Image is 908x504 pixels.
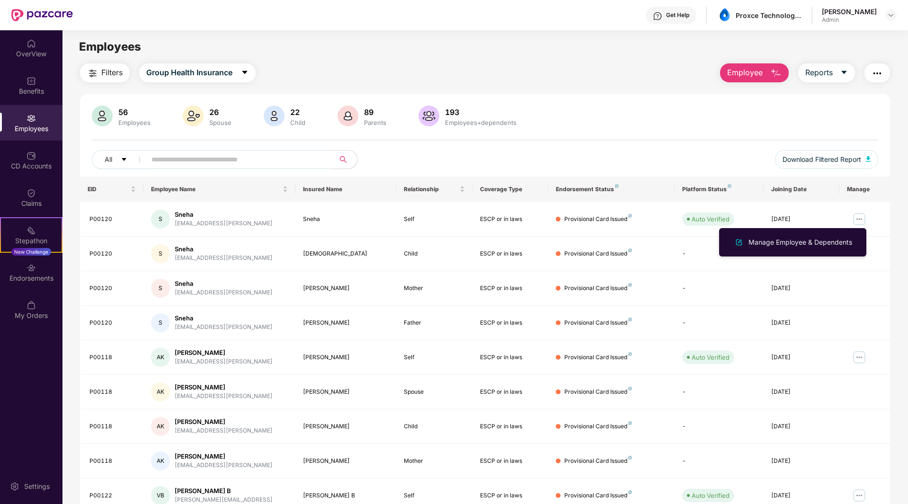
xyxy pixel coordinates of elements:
div: [PERSON_NAME] [303,284,389,293]
div: ESCP or in laws [480,457,541,466]
img: svg+xml;base64,PHN2ZyB4bWxucz0iaHR0cDovL3d3dy53My5vcmcvMjAwMC9zdmciIHdpZHRoPSI4IiBoZWlnaHQ9IjgiIH... [628,283,632,287]
div: Endorsement Status [556,186,667,193]
div: Spouse [207,119,233,126]
span: caret-down [121,156,127,164]
div: Mother [404,284,464,293]
img: svg+xml;base64,PHN2ZyB4bWxucz0iaHR0cDovL3d3dy53My5vcmcvMjAwMC9zdmciIHhtbG5zOnhsaW5rPSJodHRwOi8vd3... [733,237,745,248]
div: Provisional Card Issued [564,249,632,258]
div: Child [288,119,307,126]
div: Father [404,318,464,327]
span: Employee [727,67,763,79]
div: 26 [207,107,233,117]
img: New Pazcare Logo [11,9,73,21]
div: Manage Employee & Dependents [747,237,854,248]
div: Provisional Card Issued [564,318,632,327]
button: Group Health Insurancecaret-down [139,63,256,82]
div: [EMAIL_ADDRESS][PERSON_NAME] [175,288,273,297]
span: Employees [79,40,141,53]
th: EID [80,177,143,202]
span: caret-down [241,69,249,77]
div: Auto Verified [692,214,730,224]
img: svg+xml;base64,PHN2ZyBpZD0iQ2xhaW0iIHhtbG5zPSJodHRwOi8vd3d3LnczLm9yZy8yMDAwL3N2ZyIgd2lkdGg9IjIwIi... [27,188,36,198]
div: P00118 [89,353,136,362]
img: svg+xml;base64,PHN2ZyBpZD0iRW1wbG95ZWVzIiB4bWxucz0iaHR0cDovL3d3dy53My5vcmcvMjAwMC9zdmciIHdpZHRoPS... [27,114,36,123]
div: Child [404,422,464,431]
div: [PERSON_NAME] [175,417,273,426]
div: [PERSON_NAME] [175,348,273,357]
div: P00120 [89,318,136,327]
div: [PERSON_NAME] [822,7,877,16]
div: AK [151,451,170,470]
div: P00122 [89,491,136,500]
th: Employee Name [143,177,295,202]
img: manageButton [852,488,867,503]
div: [EMAIL_ADDRESS][PERSON_NAME] [175,219,273,228]
td: - [675,271,763,306]
div: Provisional Card Issued [564,388,632,397]
button: search [334,150,357,169]
span: Relationship [404,186,457,193]
div: New Challenge [11,248,51,256]
th: Joining Date [764,177,839,202]
img: svg+xml;base64,PHN2ZyBpZD0iRW5kb3JzZW1lbnRzIiB4bWxucz0iaHR0cDovL3d3dy53My5vcmcvMjAwMC9zdmciIHdpZH... [27,263,36,273]
img: svg+xml;base64,PHN2ZyBpZD0iSG9tZSIgeG1sbnM9Imh0dHA6Ly93d3cudzMub3JnLzIwMDAvc3ZnIiB3aWR0aD0iMjAiIG... [27,39,36,48]
div: P00120 [89,284,136,293]
div: [EMAIL_ADDRESS][PERSON_NAME] [175,357,273,366]
button: Employee [720,63,789,82]
div: [EMAIL_ADDRESS][PERSON_NAME] [175,323,273,332]
div: [PERSON_NAME] [175,452,273,461]
div: [DATE] [771,388,832,397]
div: [EMAIL_ADDRESS][PERSON_NAME] [175,254,273,263]
div: Sneha [175,314,273,323]
div: [PERSON_NAME] [303,422,389,431]
span: Download Filtered Report [783,154,861,165]
img: svg+xml;base64,PHN2ZyBpZD0iU2V0dGluZy0yMHgyMCIgeG1sbnM9Imh0dHA6Ly93d3cudzMub3JnLzIwMDAvc3ZnIiB3aW... [10,482,19,491]
div: [DATE] [771,215,832,224]
div: Provisional Card Issued [564,422,632,431]
img: svg+xml;base64,PHN2ZyBpZD0iTXlfT3JkZXJzIiBkYXRhLW5hbWU9Ik15IE9yZGVycyIgeG1sbnM9Imh0dHA6Ly93d3cudz... [27,301,36,310]
div: Provisional Card Issued [564,353,632,362]
div: 56 [116,107,152,117]
div: ESCP or in laws [480,422,541,431]
div: AK [151,382,170,401]
img: svg+xml;base64,PHN2ZyB4bWxucz0iaHR0cDovL3d3dy53My5vcmcvMjAwMC9zdmciIHdpZHRoPSI4IiBoZWlnaHQ9IjgiIH... [628,214,632,218]
img: svg+xml;base64,PHN2ZyB4bWxucz0iaHR0cDovL3d3dy53My5vcmcvMjAwMC9zdmciIHdpZHRoPSI4IiBoZWlnaHQ9IjgiIH... [615,184,619,188]
img: svg+xml;base64,PHN2ZyBpZD0iQmVuZWZpdHMiIHhtbG5zPSJodHRwOi8vd3d3LnczLm9yZy8yMDAwL3N2ZyIgd2lkdGg9Ij... [27,76,36,86]
div: [PERSON_NAME] B [175,486,273,495]
div: Auto Verified [692,353,730,362]
button: Filters [80,63,130,82]
div: Provisional Card Issued [564,457,632,466]
td: - [675,306,763,340]
img: svg+xml;base64,PHN2ZyB4bWxucz0iaHR0cDovL3d3dy53My5vcmcvMjAwMC9zdmciIHdpZHRoPSI4IiBoZWlnaHQ9IjgiIH... [628,352,632,356]
td: - [675,375,763,409]
span: search [334,156,352,163]
img: svg+xml;base64,PHN2ZyB4bWxucz0iaHR0cDovL3d3dy53My5vcmcvMjAwMC9zdmciIHhtbG5zOnhsaW5rPSJodHRwOi8vd3... [770,68,782,79]
button: Allcaret-down [92,150,150,169]
div: S [151,313,170,332]
img: svg+xml;base64,PHN2ZyB4bWxucz0iaHR0cDovL3d3dy53My5vcmcvMjAwMC9zdmciIHhtbG5zOnhsaW5rPSJodHRwOi8vd3... [418,106,439,126]
div: Sneha [303,215,389,224]
img: svg+xml;base64,PHN2ZyB4bWxucz0iaHR0cDovL3d3dy53My5vcmcvMjAwMC9zdmciIHhtbG5zOnhsaW5rPSJodHRwOi8vd3... [338,106,358,126]
div: Self [404,491,464,500]
div: ESCP or in laws [480,353,541,362]
button: Download Filtered Report [775,150,878,169]
div: [PERSON_NAME] [303,457,389,466]
div: [DATE] [771,318,832,327]
div: Provisional Card Issued [564,491,632,500]
img: svg+xml;base64,PHN2ZyBpZD0iQ0RfQWNjb3VudHMiIGRhdGEtbmFtZT0iQ0QgQWNjb3VudHMiIHhtbG5zPSJodHRwOi8vd3... [27,151,36,160]
div: Sneha [175,279,273,288]
div: [PERSON_NAME] [303,388,389,397]
div: [DATE] [771,491,832,500]
div: Auto Verified [692,491,730,500]
div: P00118 [89,457,136,466]
div: Employees+dependents [443,119,518,126]
div: Provisional Card Issued [564,215,632,224]
div: Employees [116,119,152,126]
div: Proxce Technologies [736,11,802,20]
div: Child [404,249,464,258]
div: P00120 [89,215,136,224]
span: Employee Name [151,186,281,193]
div: AK [151,417,170,436]
div: Spouse [404,388,464,397]
div: [PERSON_NAME] [303,353,389,362]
